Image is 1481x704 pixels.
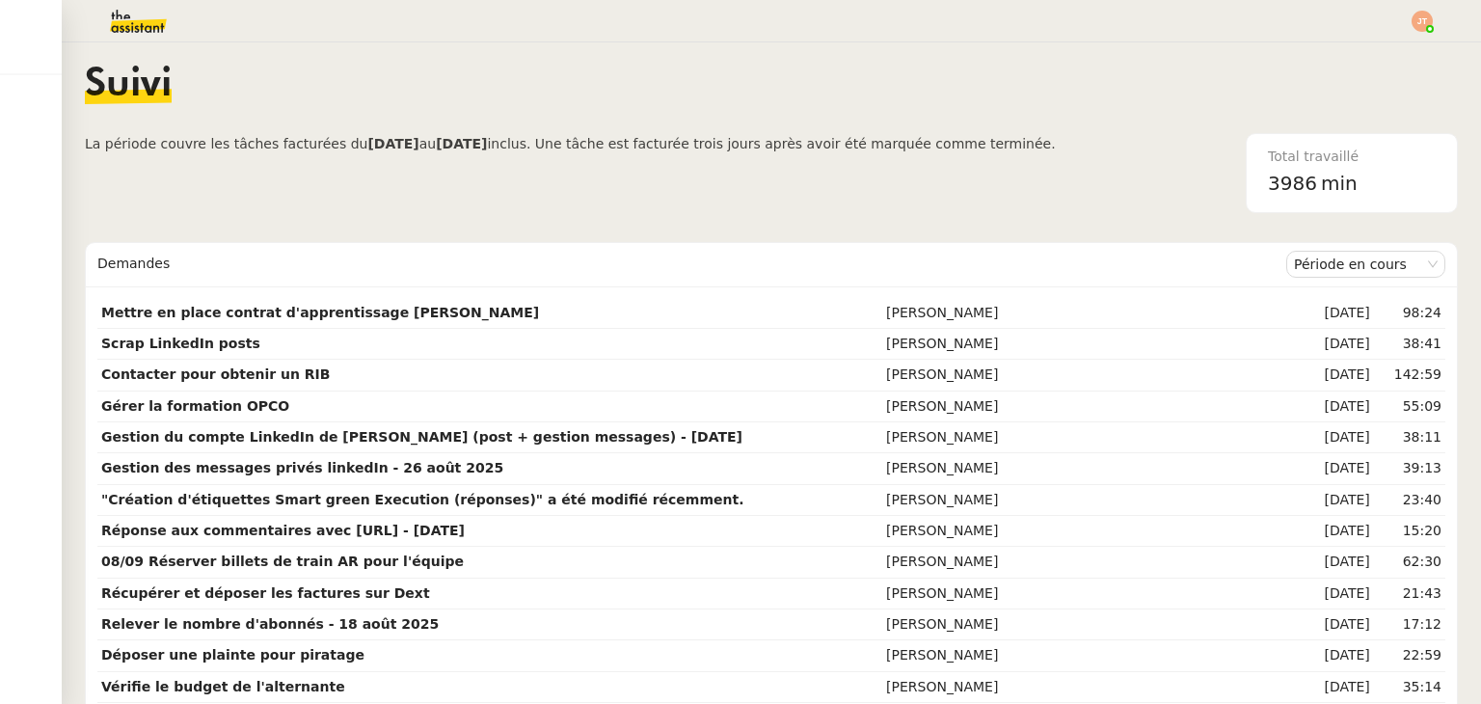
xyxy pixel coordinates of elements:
td: [PERSON_NAME] [882,392,1314,422]
span: min [1321,168,1358,200]
strong: Scrap LinkedIn posts [101,336,260,351]
td: [DATE] [1314,516,1374,547]
strong: Mettre en place contrat d'apprentissage [PERSON_NAME] [101,305,539,320]
td: 21:43 [1374,579,1445,609]
td: 142:59 [1374,360,1445,391]
strong: Contacter pour obtenir un RIB [101,366,331,382]
td: [DATE] [1314,329,1374,360]
nz-select-item: Période en cours [1294,252,1438,277]
td: 23:40 [1374,485,1445,516]
td: [PERSON_NAME] [882,453,1314,484]
b: [DATE] [436,136,487,151]
img: svg [1412,11,1433,32]
td: 17:12 [1374,609,1445,640]
strong: Déposer une plainte pour piratage [101,647,364,663]
td: 55:09 [1374,392,1445,422]
td: 62:30 [1374,547,1445,578]
td: [DATE] [1314,579,1374,609]
td: 98:24 [1374,298,1445,329]
td: [PERSON_NAME] [882,329,1314,360]
span: inclus. Une tâche est facturée trois jours après avoir été marquée comme terminée. [487,136,1055,151]
td: [DATE] [1314,640,1374,671]
span: au [419,136,436,151]
td: [PERSON_NAME] [882,516,1314,547]
td: [DATE] [1314,422,1374,453]
td: [DATE] [1314,485,1374,516]
td: [PERSON_NAME] [882,360,1314,391]
strong: "Création d'étiquettes Smart green Execution (réponses)" a été modifié récemment. [101,492,744,507]
td: 38:41 [1374,329,1445,360]
strong: Gestion du compte LinkedIn de [PERSON_NAME] (post + gestion messages) - [DATE] [101,429,742,445]
td: [DATE] [1314,453,1374,484]
strong: Récupérer et déposer les factures sur Dext [101,585,430,601]
td: [PERSON_NAME] [882,609,1314,640]
td: [PERSON_NAME] [882,547,1314,578]
td: 38:11 [1374,422,1445,453]
strong: Gérer la formation OPCO [101,398,289,414]
td: 39:13 [1374,453,1445,484]
strong: Vérifie le budget de l'alternante [101,679,345,694]
td: [PERSON_NAME] [882,579,1314,609]
td: [PERSON_NAME] [882,422,1314,453]
td: [DATE] [1314,392,1374,422]
td: [PERSON_NAME] [882,640,1314,671]
strong: 08/09 Réserver billets de train AR pour l'équipe [101,554,464,569]
td: [PERSON_NAME] [882,485,1314,516]
td: [DATE] [1314,298,1374,329]
td: [DATE] [1314,672,1374,703]
td: 15:20 [1374,516,1445,547]
td: [DATE] [1314,547,1374,578]
td: 35:14 [1374,672,1445,703]
strong: Gestion des messages privés linkedIn - 26 août 2025 [101,460,503,475]
td: [PERSON_NAME] [882,672,1314,703]
td: [DATE] [1314,609,1374,640]
span: 3986 [1268,172,1317,195]
b: [DATE] [367,136,418,151]
strong: Réponse aux commentaires avec [URL] - [DATE] [101,523,465,538]
span: Suivi [85,66,172,104]
div: Demandes [97,245,1286,284]
td: [DATE] [1314,360,1374,391]
strong: Relever le nombre d'abonnés - 18 août 2025 [101,616,439,632]
span: La période couvre les tâches facturées du [85,136,367,151]
td: 22:59 [1374,640,1445,671]
div: Total travaillé [1268,146,1436,168]
td: [PERSON_NAME] [882,298,1314,329]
